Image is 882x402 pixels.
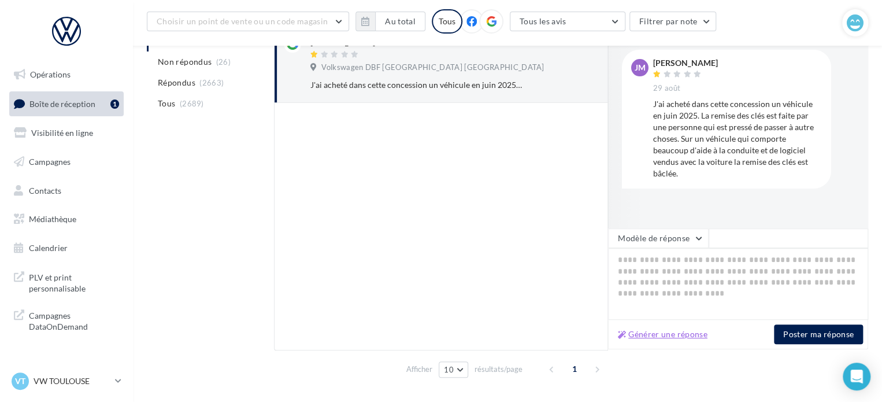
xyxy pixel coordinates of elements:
[30,69,71,79] span: Opérations
[444,365,454,374] span: 10
[147,12,349,31] button: Choisir un point de vente ou un code magasin
[613,327,712,341] button: Générer une réponse
[29,214,76,224] span: Médiathèque
[321,62,544,73] span: Volkswagen DBF [GEOGRAPHIC_DATA] [GEOGRAPHIC_DATA]
[29,308,119,333] span: Campagnes DataOnDemand
[180,99,204,108] span: (2689)
[7,207,126,231] a: Médiathèque
[439,362,468,378] button: 10
[653,59,718,67] div: [PERSON_NAME]
[7,303,126,337] a: Campagnes DataOnDemand
[635,62,646,73] span: JM
[653,98,822,179] div: J'ai acheté dans cette concession un véhicule en juin 2025. La remise des clés est faite par une ...
[608,228,709,248] button: Modèle de réponse
[29,270,119,294] span: PLV et print personnalisable
[157,16,328,26] span: Choisir un point de vente ou un code magasin
[7,265,126,299] a: PLV et print personnalisable
[520,16,566,26] span: Tous les avis
[774,324,863,344] button: Poster ma réponse
[7,121,126,145] a: Visibilité en ligne
[29,157,71,167] span: Campagnes
[7,62,126,87] a: Opérations
[475,364,522,375] span: résultats/page
[375,12,425,31] button: Au total
[31,128,93,138] span: Visibilité en ligne
[355,12,425,31] button: Au total
[7,236,126,260] a: Calendrier
[158,77,195,88] span: Répondus
[7,179,126,203] a: Contacts
[34,375,110,387] p: VW TOULOUSE
[29,185,61,195] span: Contacts
[653,83,680,94] span: 29 août
[510,12,625,31] button: Tous les avis
[110,99,119,109] div: 1
[565,360,584,378] span: 1
[406,364,432,375] span: Afficher
[432,9,462,34] div: Tous
[843,363,870,390] div: Open Intercom Messenger
[629,12,717,31] button: Filtrer par note
[158,56,212,68] span: Non répondus
[29,98,95,108] span: Boîte de réception
[310,79,522,91] div: J'ai acheté dans cette concession un véhicule en juin 2025. La remise des clés est faite par une ...
[199,78,224,87] span: (2663)
[9,370,124,392] a: VT VW TOULOUSE
[15,375,25,387] span: VT
[29,243,68,253] span: Calendrier
[7,91,126,116] a: Boîte de réception1
[158,98,175,109] span: Tous
[216,57,231,67] span: (26)
[7,150,126,174] a: Campagnes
